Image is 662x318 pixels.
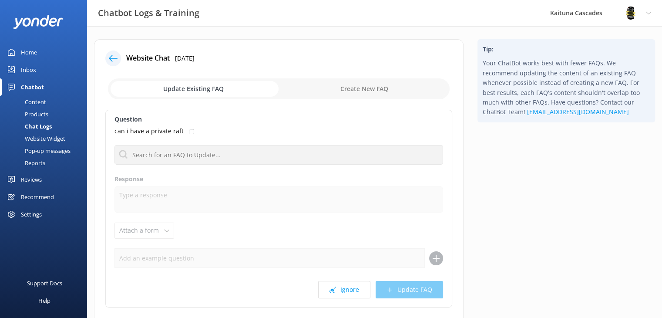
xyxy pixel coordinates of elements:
[5,145,87,157] a: Pop-up messages
[114,126,184,136] p: can i have a private raft
[175,54,195,63] p: [DATE]
[21,61,36,78] div: Inbox
[5,108,87,120] a: Products
[527,108,629,116] a: [EMAIL_ADDRESS][DOMAIN_NAME]
[5,145,71,157] div: Pop-up messages
[5,96,46,108] div: Content
[114,145,443,165] input: Search for an FAQ to Update...
[21,44,37,61] div: Home
[5,132,65,145] div: Website Widget
[483,44,650,54] h4: Tip:
[318,281,370,298] button: Ignore
[5,120,52,132] div: Chat Logs
[21,206,42,223] div: Settings
[114,248,425,268] input: Add an example question
[5,132,87,145] a: Website Widget
[5,120,87,132] a: Chat Logs
[13,15,63,29] img: yonder-white-logo.png
[21,188,54,206] div: Recommend
[21,171,42,188] div: Reviews
[126,53,170,64] h4: Website Chat
[114,115,443,124] label: Question
[5,108,48,120] div: Products
[5,96,87,108] a: Content
[98,6,199,20] h3: Chatbot Logs & Training
[114,174,443,184] label: Response
[38,292,50,309] div: Help
[483,58,650,117] p: Your ChatBot works best with fewer FAQs. We recommend updating the content of an existing FAQ whe...
[27,274,62,292] div: Support Docs
[5,157,45,169] div: Reports
[5,157,87,169] a: Reports
[624,7,637,20] img: 802-1755650174.png
[21,78,44,96] div: Chatbot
